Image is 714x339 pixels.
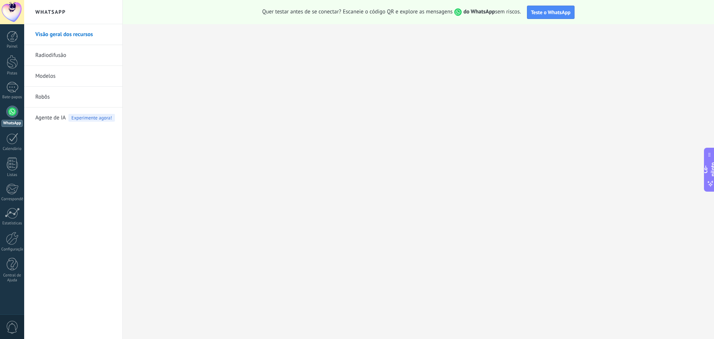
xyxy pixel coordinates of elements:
[35,24,115,45] a: Visão geral dos recursos
[35,114,66,121] font: Agente de IA
[24,45,122,66] li: Radiodifusão
[24,108,122,128] li: Agente de IA
[527,6,575,19] button: Teste o WhatsApp
[1,247,26,252] font: Configurações
[3,146,21,151] font: Calendário
[35,31,93,38] font: Visão geral dos recursos
[35,93,50,100] font: Robôs
[35,66,115,87] a: Modelos
[262,8,453,15] font: Quer testar antes de se conectar? Escaneie o código QR e explore as mensagens
[24,87,122,108] li: Robôs
[35,108,115,128] a: Agente de IAExperimente agora!
[3,121,21,126] font: WhatsApp
[495,8,521,15] font: sem riscos.
[35,52,66,59] font: Radiodifusão
[7,172,17,178] font: Listas
[2,221,22,226] font: Estatísticas
[3,273,21,283] font: Central de Ajuda
[35,73,55,80] font: Modelos
[1,196,30,202] font: Correspondência
[531,9,570,16] font: Teste o WhatsApp
[24,66,122,87] li: Modelos
[7,44,17,49] font: Painel
[463,8,495,15] font: do WhatsApp
[24,24,122,45] li: Visão geral dos recursos
[2,95,22,100] font: Bate-papos
[35,45,115,66] a: Radiodifusão
[7,71,17,76] font: Pistas
[71,115,112,121] font: Experimente agora!
[35,87,115,108] a: Robôs
[35,9,66,15] font: WhatsApp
